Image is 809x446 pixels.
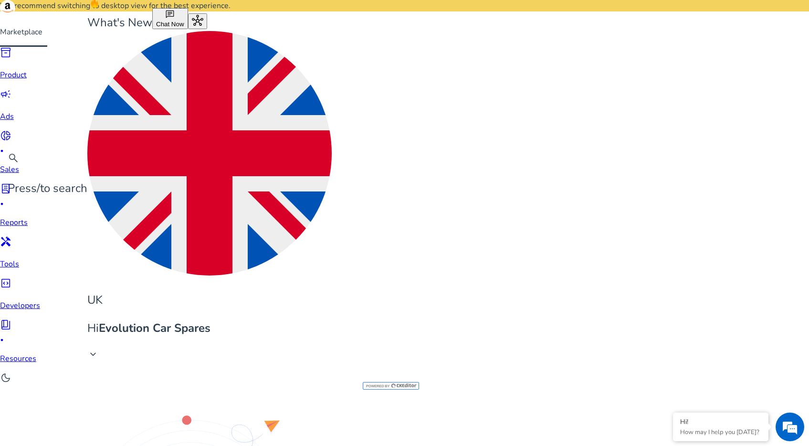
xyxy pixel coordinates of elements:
button: hub [188,13,207,29]
p: UK [87,292,332,308]
p: Press to search [8,180,87,197]
img: uk.svg [87,31,332,276]
span: Chat Now [156,21,184,28]
span: hub [192,15,203,26]
span: What's New [87,15,152,30]
p: Hi [87,320,332,337]
span: keyboard_arrow_down [87,349,99,360]
div: Hi! [680,417,761,426]
span: Powered by [365,384,389,388]
button: chatChat Now [152,8,188,29]
b: Evolution Car Spares [99,320,210,336]
p: How may I help you today? [680,428,761,436]
span: chat [165,10,175,19]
